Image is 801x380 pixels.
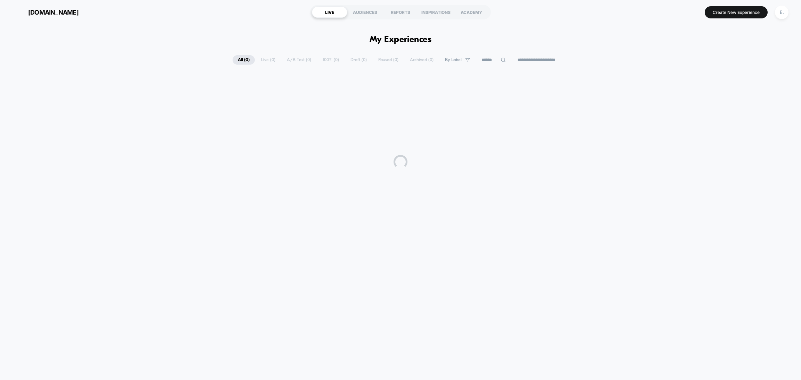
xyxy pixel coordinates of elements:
div: LIVE [312,7,347,18]
button: [DOMAIN_NAME] [10,7,81,18]
span: By Label [445,57,462,63]
span: All ( 0 ) [233,55,255,65]
button: E. [773,5,791,19]
button: Create New Experience [705,6,768,18]
div: INSPIRATIONS [418,7,454,18]
span: [DOMAIN_NAME] [28,9,79,16]
div: AUDIENCES [347,7,383,18]
div: E. [775,6,788,19]
h1: My Experiences [370,35,432,45]
div: ACADEMY [454,7,489,18]
div: REPORTS [383,7,418,18]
